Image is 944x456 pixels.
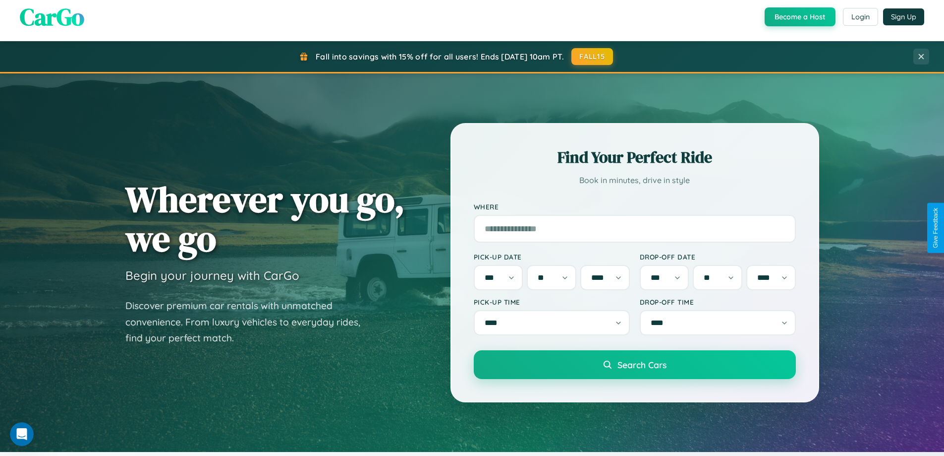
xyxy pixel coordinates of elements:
p: Book in minutes, drive in style [474,173,796,188]
span: Fall into savings with 15% off for all users! Ends [DATE] 10am PT. [316,52,564,62]
button: Login [843,8,878,26]
label: Where [474,202,796,211]
button: Become a Host [765,7,835,26]
h1: Wherever you go, we go [125,180,405,258]
div: Give Feedback [932,208,939,248]
button: Sign Up [883,8,924,25]
h3: Begin your journey with CarGo [125,268,299,283]
button: Search Cars [474,350,796,379]
label: Drop-off Date [640,253,796,261]
label: Drop-off Time [640,298,796,306]
label: Pick-up Date [474,253,630,261]
iframe: Intercom live chat [10,422,34,446]
label: Pick-up Time [474,298,630,306]
h2: Find Your Perfect Ride [474,146,796,168]
button: FALL15 [571,48,613,65]
p: Discover premium car rentals with unmatched convenience. From luxury vehicles to everyday rides, ... [125,298,373,346]
span: CarGo [20,0,84,33]
span: Search Cars [617,359,666,370]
